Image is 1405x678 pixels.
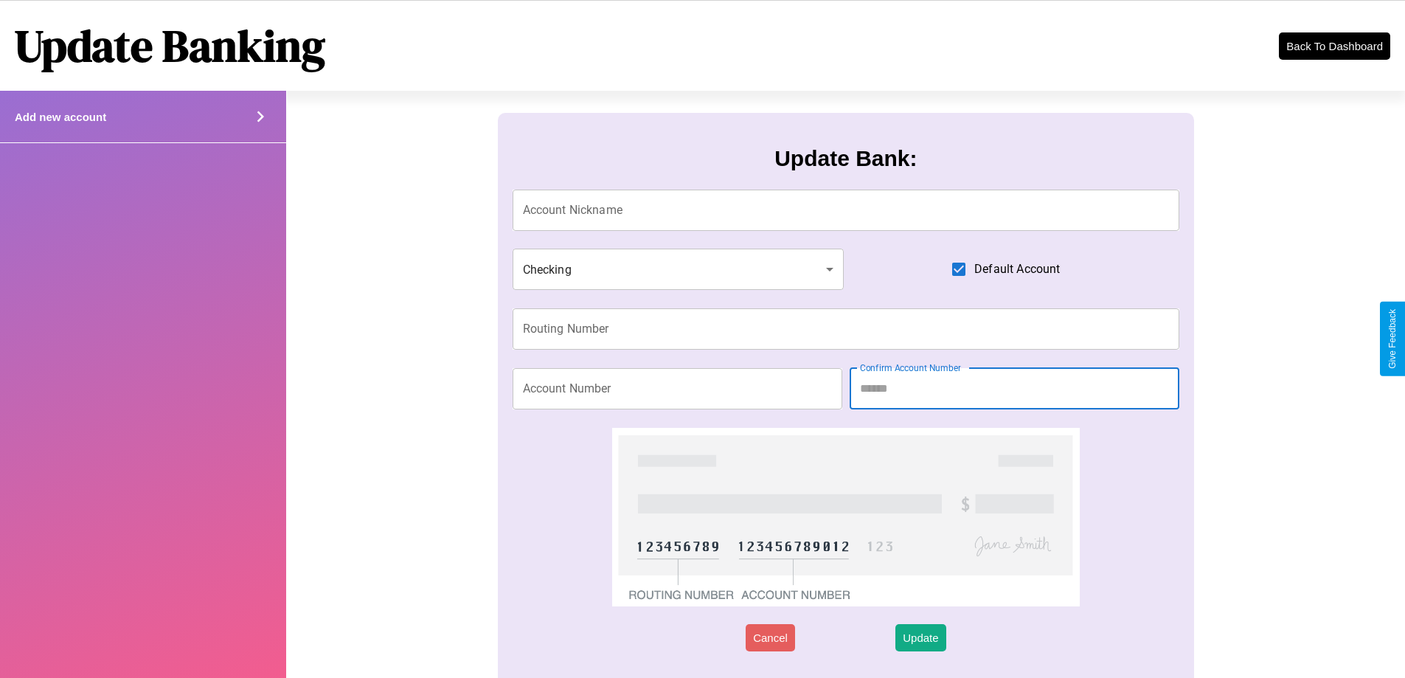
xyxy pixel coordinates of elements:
[1387,309,1398,369] div: Give Feedback
[612,428,1079,606] img: check
[746,624,795,651] button: Cancel
[860,362,961,374] label: Confirm Account Number
[895,624,946,651] button: Update
[513,249,844,290] div: Checking
[15,15,325,76] h1: Update Banking
[974,260,1060,278] span: Default Account
[15,111,106,123] h4: Add new account
[774,146,917,171] h3: Update Bank:
[1279,32,1390,60] button: Back To Dashboard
